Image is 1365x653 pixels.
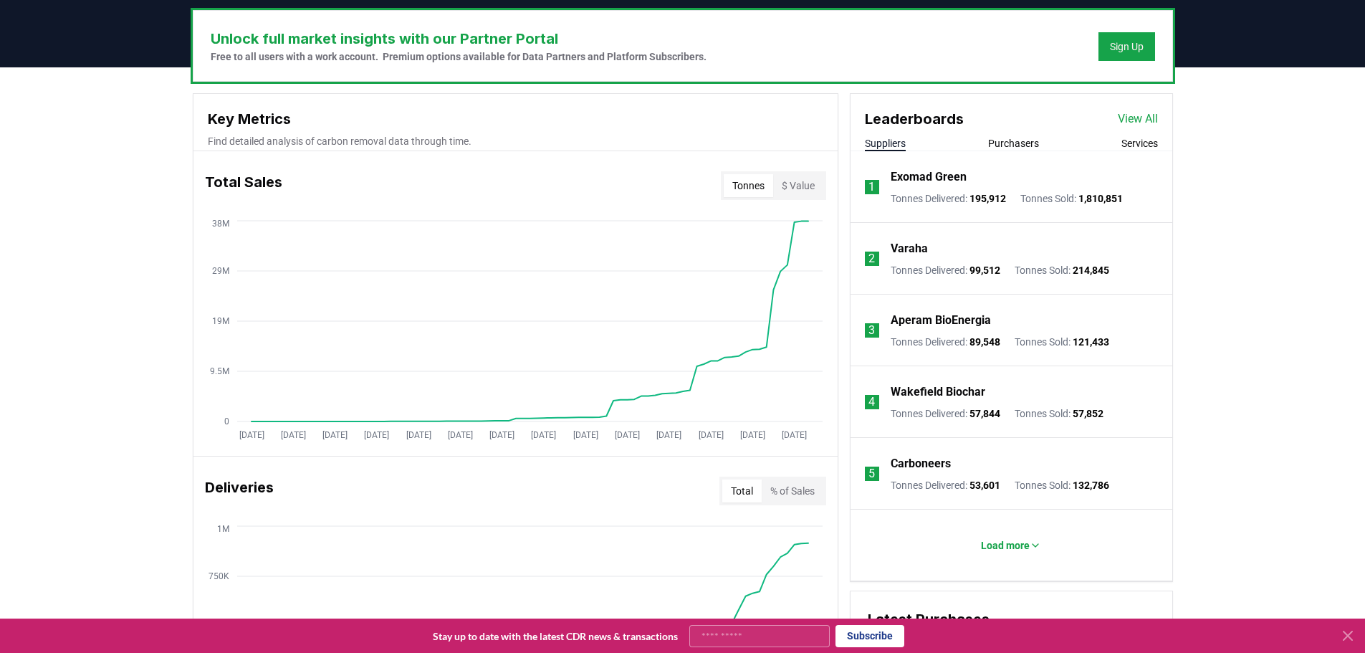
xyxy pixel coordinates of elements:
[280,430,305,440] tspan: [DATE]
[868,250,875,267] p: 2
[205,477,274,505] h3: Deliveries
[614,430,639,440] tspan: [DATE]
[1015,478,1109,492] p: Tonnes Sold :
[489,430,514,440] tspan: [DATE]
[698,430,723,440] tspan: [DATE]
[211,28,707,49] h3: Unlock full market insights with our Partner Portal
[891,335,1000,349] p: Tonnes Delivered :
[447,430,472,440] tspan: [DATE]
[364,430,389,440] tspan: [DATE]
[239,430,264,440] tspan: [DATE]
[969,408,1000,419] span: 57,844
[1073,264,1109,276] span: 214,845
[981,538,1030,553] p: Load more
[891,263,1000,277] p: Tonnes Delivered :
[205,171,282,200] h3: Total Sales
[891,478,1000,492] p: Tonnes Delivered :
[969,480,1000,491] span: 53,601
[782,430,807,440] tspan: [DATE]
[868,178,875,196] p: 1
[1015,335,1109,349] p: Tonnes Sold :
[208,108,823,130] h3: Key Metrics
[969,264,1000,276] span: 99,512
[891,191,1006,206] p: Tonnes Delivered :
[739,430,765,440] tspan: [DATE]
[1110,39,1144,54] a: Sign Up
[773,174,823,197] button: $ Value
[211,49,707,64] p: Free to all users with a work account. Premium options available for Data Partners and Platform S...
[891,455,951,472] a: Carboneers
[656,430,681,440] tspan: [DATE]
[868,609,1155,630] h3: Latest Purchases
[217,524,229,534] tspan: 1M
[1073,480,1109,491] span: 132,786
[208,134,823,148] p: Find detailed analysis of carbon removal data through time.
[969,531,1053,560] button: Load more
[868,322,875,339] p: 3
[1015,406,1103,421] p: Tonnes Sold :
[210,366,229,376] tspan: 9.5M
[722,480,762,502] button: Total
[891,312,991,329] a: Aperam BioEnergia
[1020,191,1123,206] p: Tonnes Sold :
[865,108,964,130] h3: Leaderboards
[969,193,1006,204] span: 195,912
[1078,193,1123,204] span: 1,810,851
[891,240,928,257] a: Varaha
[891,168,967,186] a: Exomad Green
[865,136,906,151] button: Suppliers
[891,383,985,401] a: Wakefield Biochar
[212,316,229,326] tspan: 19M
[209,571,229,581] tspan: 750K
[573,430,598,440] tspan: [DATE]
[891,406,1000,421] p: Tonnes Delivered :
[762,480,823,502] button: % of Sales
[322,430,348,440] tspan: [DATE]
[969,336,1000,348] span: 89,548
[868,465,875,482] p: 5
[212,266,229,276] tspan: 29M
[1121,136,1158,151] button: Services
[531,430,556,440] tspan: [DATE]
[1015,263,1109,277] p: Tonnes Sold :
[1073,336,1109,348] span: 121,433
[988,136,1039,151] button: Purchasers
[1073,408,1103,419] span: 57,852
[224,416,229,426] tspan: 0
[212,219,229,229] tspan: 38M
[868,394,875,411] p: 4
[406,430,431,440] tspan: [DATE]
[724,174,773,197] button: Tonnes
[1098,32,1155,61] button: Sign Up
[1118,110,1158,128] a: View All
